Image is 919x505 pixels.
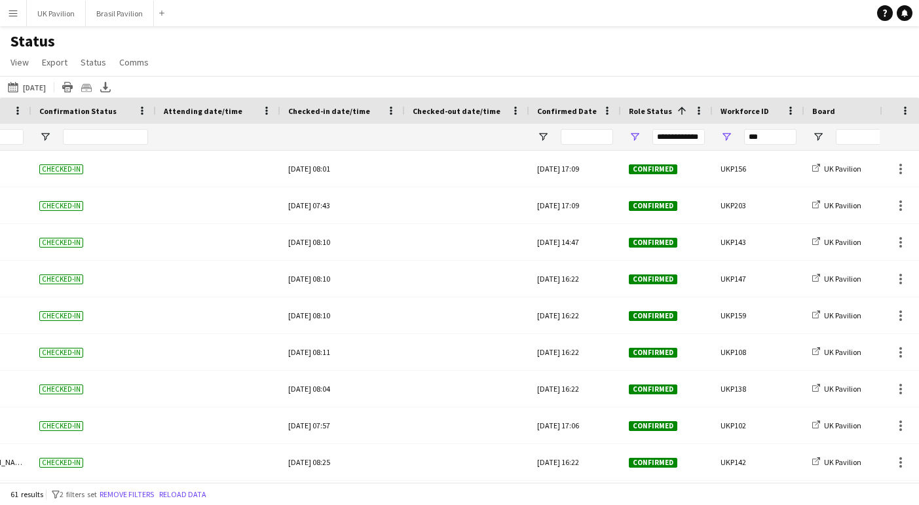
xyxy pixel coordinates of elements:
[63,129,148,145] input: Confirmation Status Filter Input
[812,457,861,467] a: UK Pavilion
[812,421,861,430] a: UK Pavilion
[812,237,861,247] a: UK Pavilion
[37,54,73,71] a: Export
[812,131,824,143] button: Open Filter Menu
[39,201,83,211] span: Checked-in
[529,224,621,260] div: [DATE] 14:47
[629,384,677,394] span: Confirmed
[629,311,677,321] span: Confirmed
[164,106,242,116] span: Attending date/time
[629,106,672,116] span: Role Status
[529,444,621,480] div: [DATE] 16:22
[824,237,861,247] span: UK Pavilion
[39,458,83,468] span: Checked-in
[824,310,861,320] span: UK Pavilion
[629,131,641,143] button: Open Filter Menu
[288,224,397,260] div: [DATE] 08:10
[812,310,861,320] a: UK Pavilion
[812,347,861,357] a: UK Pavilion
[713,407,804,443] div: UKP102
[721,131,732,143] button: Open Filter Menu
[812,164,861,174] a: UK Pavilion
[288,297,397,333] div: [DATE] 08:10
[629,458,677,468] span: Confirmed
[288,371,397,407] div: [DATE] 08:04
[713,187,804,223] div: UKP203
[713,261,804,297] div: UKP147
[97,487,157,502] button: Remove filters
[529,187,621,223] div: [DATE] 17:09
[39,384,83,394] span: Checked-in
[288,151,397,187] div: [DATE] 08:01
[629,274,677,284] span: Confirmed
[75,54,111,71] a: Status
[713,334,804,370] div: UKP108
[288,407,397,443] div: [DATE] 07:57
[824,384,861,394] span: UK Pavilion
[529,261,621,297] div: [DATE] 16:22
[39,106,117,116] span: Confirmation Status
[713,224,804,260] div: UKP143
[42,56,67,68] span: Export
[288,334,397,370] div: [DATE] 08:11
[119,56,149,68] span: Comms
[713,371,804,407] div: UKP138
[86,1,154,26] button: Brasil Pavilion
[39,164,83,174] span: Checked-in
[60,79,75,95] app-action-btn: Print
[39,421,83,431] span: Checked-in
[288,444,397,480] div: [DATE] 08:25
[39,131,51,143] button: Open Filter Menu
[812,106,835,116] span: Board
[98,79,113,95] app-action-btn: Export XLSX
[561,129,613,145] input: Confirmed Date Filter Input
[529,151,621,187] div: [DATE] 17:09
[114,54,154,71] a: Comms
[713,297,804,333] div: UKP159
[629,164,677,174] span: Confirmed
[824,421,861,430] span: UK Pavilion
[629,238,677,248] span: Confirmed
[629,421,677,431] span: Confirmed
[824,200,861,210] span: UK Pavilion
[744,129,797,145] input: Workforce ID Filter Input
[824,457,861,467] span: UK Pavilion
[824,164,861,174] span: UK Pavilion
[79,79,94,95] app-action-btn: Crew files as ZIP
[529,334,621,370] div: [DATE] 16:22
[537,106,597,116] span: Confirmed Date
[824,274,861,284] span: UK Pavilion
[27,1,86,26] button: UK Pavilion
[39,274,83,284] span: Checked-in
[5,54,34,71] a: View
[713,151,804,187] div: UKP156
[529,407,621,443] div: [DATE] 17:06
[39,238,83,248] span: Checked-in
[537,131,549,143] button: Open Filter Menu
[812,274,861,284] a: UK Pavilion
[721,106,769,116] span: Workforce ID
[413,106,500,116] span: Checked-out date/time
[39,311,83,321] span: Checked-in
[713,444,804,480] div: UKP142
[812,384,861,394] a: UK Pavilion
[10,56,29,68] span: View
[5,79,48,95] button: [DATE]
[81,56,106,68] span: Status
[60,489,97,499] span: 2 filters set
[529,371,621,407] div: [DATE] 16:22
[288,106,370,116] span: Checked-in date/time
[529,297,621,333] div: [DATE] 16:22
[288,187,397,223] div: [DATE] 07:43
[629,201,677,211] span: Confirmed
[39,348,83,358] span: Checked-in
[812,200,861,210] a: UK Pavilion
[157,487,209,502] button: Reload data
[288,261,397,297] div: [DATE] 08:10
[824,347,861,357] span: UK Pavilion
[629,348,677,358] span: Confirmed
